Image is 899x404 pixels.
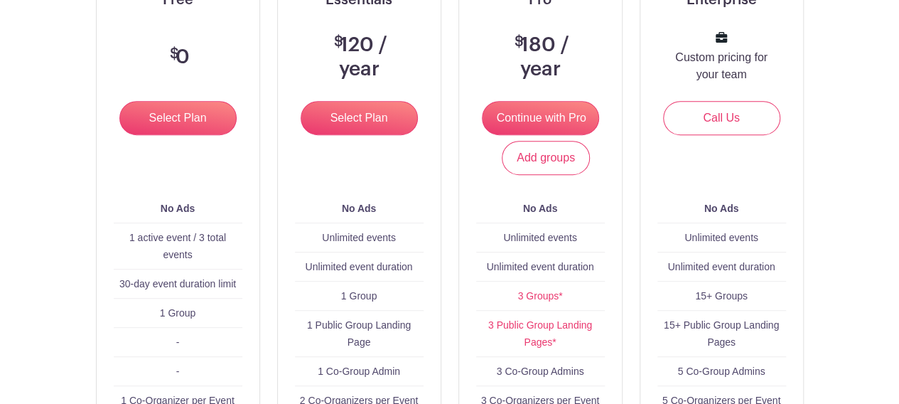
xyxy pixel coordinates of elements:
span: 1 Co-Group Admin [318,366,400,377]
input: Continue with Pro [482,101,599,135]
input: Select Plan [301,101,418,135]
b: No Ads [523,203,557,214]
span: 1 active event / 3 total events [129,232,226,260]
span: $ [170,47,179,61]
b: No Ads [704,203,738,214]
span: Unlimited events [503,232,577,243]
b: No Ads [342,203,376,214]
span: Unlimited event duration [668,261,775,272]
span: Unlimited event duration [487,261,594,272]
h3: 120 / year [312,33,407,81]
span: 15+ Groups [695,290,748,302]
a: 3 Groups* [517,290,562,302]
span: $ [515,35,524,49]
span: 5 Co-Group Admins [678,366,765,377]
span: - [176,336,180,348]
h3: 180 / year [493,33,588,81]
span: Unlimited events [684,232,758,243]
span: 15+ Public Group Landing Pages [664,319,779,348]
span: 1 Group [341,290,377,302]
span: 1 Public Group Landing Page [307,319,411,348]
a: Call Us [663,101,780,135]
a: Add groups [502,141,590,175]
a: 3 Public Group Landing Pages* [488,319,592,348]
span: - [176,366,180,377]
span: 3 Co-Group Admins [497,366,584,377]
span: Unlimited events [322,232,396,243]
span: Unlimited event duration [306,261,413,272]
span: $ [334,35,343,49]
h3: 0 [166,46,190,70]
p: Custom pricing for your team [674,49,769,83]
span: 1 Group [160,307,196,319]
span: 30-day event duration limit [119,278,236,289]
input: Select Plan [119,101,237,135]
b: No Ads [161,203,195,214]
